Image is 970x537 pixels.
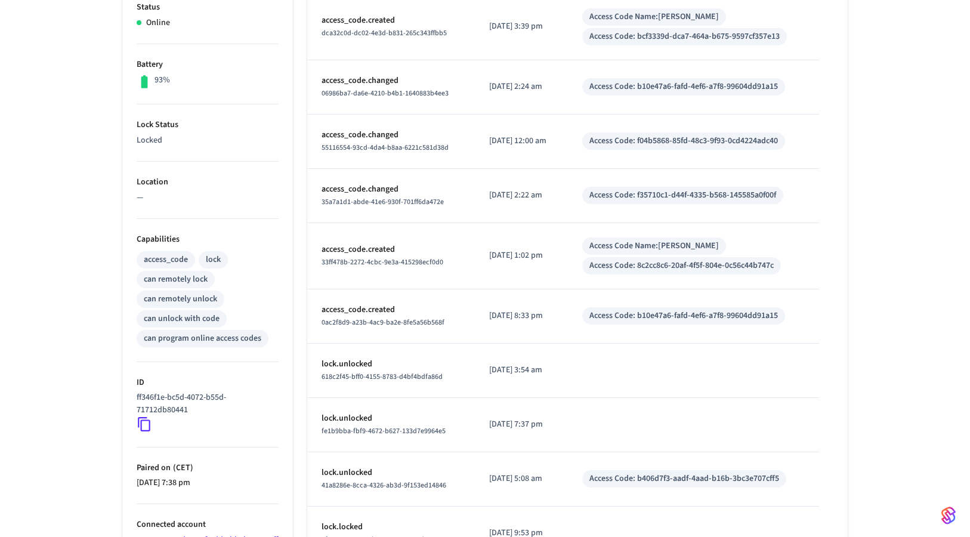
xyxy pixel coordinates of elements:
[144,313,220,325] div: can unlock with code
[941,506,956,525] img: SeamLogoGradient.69752ec5.svg
[589,135,778,147] div: Access Code: f04b5868-85fd-48c3-9f93-0cd4224adc40
[322,426,446,436] span: fe1b9bba-fbf9-4672-b627-133d7e9964e5
[144,293,217,305] div: can remotely unlock
[322,467,461,479] p: lock.unlocked
[322,28,447,38] span: dca32c0d-dc02-4e3d-b831-265c343ffbb5
[322,88,449,98] span: 06986ba7-da6e-4210-b4b1-1640883b4ee3
[137,134,279,147] p: Locked
[137,1,279,14] p: Status
[322,412,461,425] p: lock.unlocked
[137,519,279,531] p: Connected account
[155,74,170,87] p: 93%
[322,317,444,328] span: 0ac2f8d9-a23b-4ac9-ba2e-8fe5a56b568f
[589,30,780,43] div: Access Code: bcf3339d-dca7-464a-b675-9597cf357e13
[489,418,553,431] p: [DATE] 7:37 pm
[489,189,553,202] p: [DATE] 2:22 am
[322,521,461,533] p: lock.locked
[489,249,553,262] p: [DATE] 1:02 pm
[489,20,553,33] p: [DATE] 3:39 pm
[589,240,719,252] div: Access Code Name: [PERSON_NAME]
[137,192,279,204] p: —
[589,473,779,485] div: Access Code: b406d7f3-aadf-4aad-b16b-3bc3e707cff5
[489,364,553,376] p: [DATE] 3:54 am
[322,14,461,27] p: access_code.created
[489,135,553,147] p: [DATE] 12:00 am
[589,81,778,93] div: Access Code: b10e47a6-fafd-4ef6-a7f8-99604dd91a15
[137,391,274,416] p: ff346f1e-bc5d-4072-b55d-71712db80441
[489,473,553,485] p: [DATE] 5:08 am
[322,358,461,371] p: lock.unlocked
[322,75,461,87] p: access_code.changed
[144,254,188,266] div: access_code
[322,183,461,196] p: access_code.changed
[322,143,449,153] span: 55116554-93cd-4da4-b8aa-6221c581d38d
[146,17,170,29] p: Online
[144,332,261,345] div: can program online access codes
[137,119,279,131] p: Lock Status
[171,462,193,474] span: ( CET )
[137,233,279,246] p: Capabilities
[137,462,279,474] p: Paired on
[206,254,221,266] div: lock
[137,58,279,71] p: Battery
[137,477,279,489] p: [DATE] 7:38 pm
[489,81,553,93] p: [DATE] 2:24 am
[589,11,719,23] div: Access Code Name: [PERSON_NAME]
[322,243,461,256] p: access_code.created
[137,176,279,189] p: Location
[489,310,553,322] p: [DATE] 8:33 pm
[322,304,461,316] p: access_code.created
[322,257,443,267] span: 33ff478b-2272-4cbc-9e3a-415298ecf0d0
[322,197,444,207] span: 35a7a1d1-abde-41e6-930f-701ff6da472e
[137,376,279,389] p: ID
[589,260,774,272] div: Access Code: 8c2cc8c6-20af-4f5f-804e-0c56c44b747c
[589,189,776,202] div: Access Code: f35710c1-d44f-4335-b568-145585a0f00f
[322,372,443,382] span: 618c2f45-bff0-4155-8783-d4bf4bdfa86d
[589,310,778,322] div: Access Code: b10e47a6-fafd-4ef6-a7f8-99604dd91a15
[322,129,461,141] p: access_code.changed
[144,273,208,286] div: can remotely lock
[322,480,446,490] span: 41a8286e-8cca-4326-ab3d-9f153ed14846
